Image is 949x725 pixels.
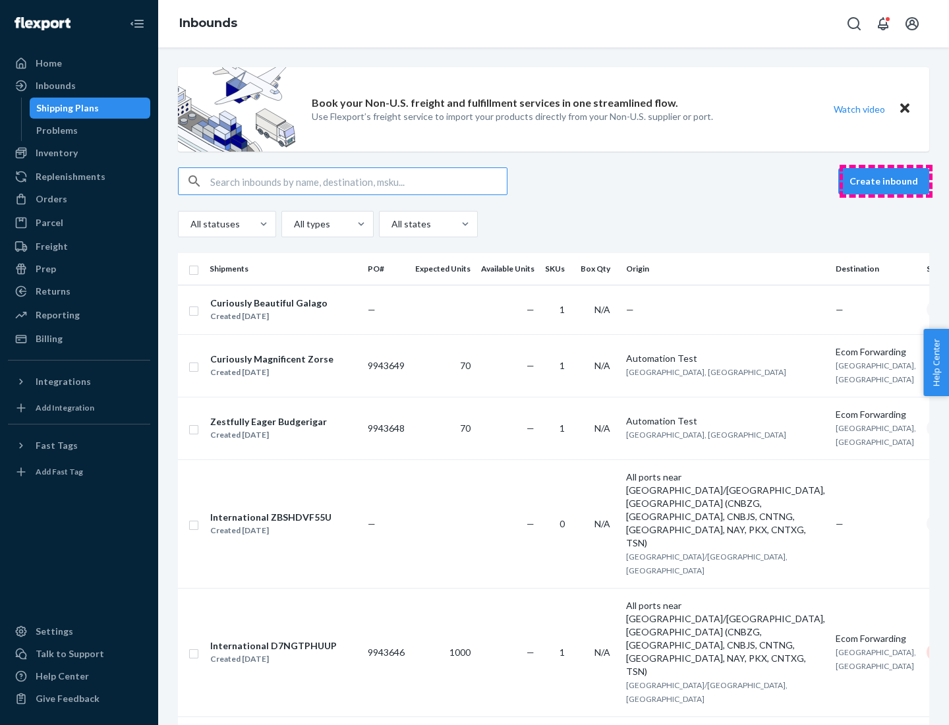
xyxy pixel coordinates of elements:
div: Ecom Forwarding [836,632,916,645]
td: 9943648 [362,397,410,459]
div: All ports near [GEOGRAPHIC_DATA]/[GEOGRAPHIC_DATA], [GEOGRAPHIC_DATA] (CNBZG, [GEOGRAPHIC_DATA], ... [626,471,825,550]
ol: breadcrumbs [169,5,248,43]
span: [GEOGRAPHIC_DATA], [GEOGRAPHIC_DATA] [836,361,916,384]
div: Orders [36,192,67,206]
a: Orders [8,188,150,210]
a: Add Fast Tag [8,461,150,482]
div: Fast Tags [36,439,78,452]
span: — [368,518,376,529]
span: N/A [594,422,610,434]
span: [GEOGRAPHIC_DATA], [GEOGRAPHIC_DATA] [836,647,916,671]
a: Parcel [8,212,150,233]
td: 9943649 [362,334,410,397]
button: Give Feedback [8,688,150,709]
a: Shipping Plans [30,98,151,119]
div: Replenishments [36,170,105,183]
div: Freight [36,240,68,253]
div: International D7NGTPHUUP [210,639,337,652]
span: 1 [560,304,565,315]
button: Help Center [923,329,949,396]
div: Inventory [36,146,78,159]
button: Open account menu [899,11,925,37]
span: N/A [594,647,610,658]
span: N/A [594,360,610,371]
span: [GEOGRAPHIC_DATA], [GEOGRAPHIC_DATA] [836,423,916,447]
span: — [527,518,534,529]
button: Watch video [825,100,894,119]
span: [GEOGRAPHIC_DATA], [GEOGRAPHIC_DATA] [626,367,786,377]
a: Billing [8,328,150,349]
th: PO# [362,253,410,285]
span: 1 [560,360,565,371]
th: SKUs [540,253,575,285]
div: Created [DATE] [210,524,331,537]
th: Available Units [476,253,540,285]
th: Box Qty [575,253,621,285]
span: 70 [460,422,471,434]
a: Inbounds [8,75,150,96]
a: Help Center [8,666,150,687]
span: [GEOGRAPHIC_DATA]/[GEOGRAPHIC_DATA], [GEOGRAPHIC_DATA] [626,552,788,575]
div: Created [DATE] [210,310,328,323]
div: Created [DATE] [210,652,337,666]
th: Shipments [204,253,362,285]
th: Expected Units [410,253,476,285]
img: Flexport logo [14,17,71,30]
a: Settings [8,621,150,642]
span: [GEOGRAPHIC_DATA], [GEOGRAPHIC_DATA] [626,430,786,440]
div: Integrations [36,375,91,388]
button: Create inbound [838,168,929,194]
div: Home [36,57,62,70]
a: Inbounds [179,16,237,30]
a: Replenishments [8,166,150,187]
a: Problems [30,120,151,141]
p: Book your Non-U.S. freight and fulfillment services in one streamlined flow. [312,96,678,111]
p: Use Flexport’s freight service to import your products directly from your Non-U.S. supplier or port. [312,110,713,123]
div: Talk to Support [36,647,104,660]
input: Search inbounds by name, destination, msku... [210,168,507,194]
span: 1 [560,422,565,434]
div: Parcel [36,216,63,229]
a: Home [8,53,150,74]
span: — [527,422,534,434]
button: Close Navigation [124,11,150,37]
div: Curiously Magnificent Zorse [210,353,333,366]
div: Zestfully Eager Budgerigar [210,415,327,428]
th: Origin [621,253,830,285]
div: Billing [36,332,63,345]
a: Inventory [8,142,150,163]
div: Add Integration [36,402,94,413]
th: Destination [830,253,921,285]
span: — [836,518,844,529]
button: Fast Tags [8,435,150,456]
span: — [626,304,634,315]
div: Add Fast Tag [36,466,83,477]
input: All statuses [189,217,190,231]
span: — [836,304,844,315]
div: All ports near [GEOGRAPHIC_DATA]/[GEOGRAPHIC_DATA], [GEOGRAPHIC_DATA] (CNBZG, [GEOGRAPHIC_DATA], ... [626,599,825,678]
a: Returns [8,281,150,302]
div: Ecom Forwarding [836,345,916,359]
div: International ZBSHDVF55U [210,511,331,524]
span: — [527,647,534,658]
div: Reporting [36,308,80,322]
span: 1 [560,647,565,658]
input: All types [293,217,294,231]
span: — [368,304,376,315]
span: [GEOGRAPHIC_DATA]/[GEOGRAPHIC_DATA], [GEOGRAPHIC_DATA] [626,680,788,704]
div: Settings [36,625,73,638]
td: 9943646 [362,588,410,716]
a: Add Integration [8,397,150,419]
div: Created [DATE] [210,428,327,442]
span: — [527,304,534,315]
span: 0 [560,518,565,529]
button: Integrations [8,371,150,392]
span: 70 [460,360,471,371]
div: Problems [36,124,78,137]
button: Close [896,100,913,119]
div: Automation Test [626,415,825,428]
button: Open notifications [870,11,896,37]
span: N/A [594,518,610,529]
button: Open Search Box [841,11,867,37]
